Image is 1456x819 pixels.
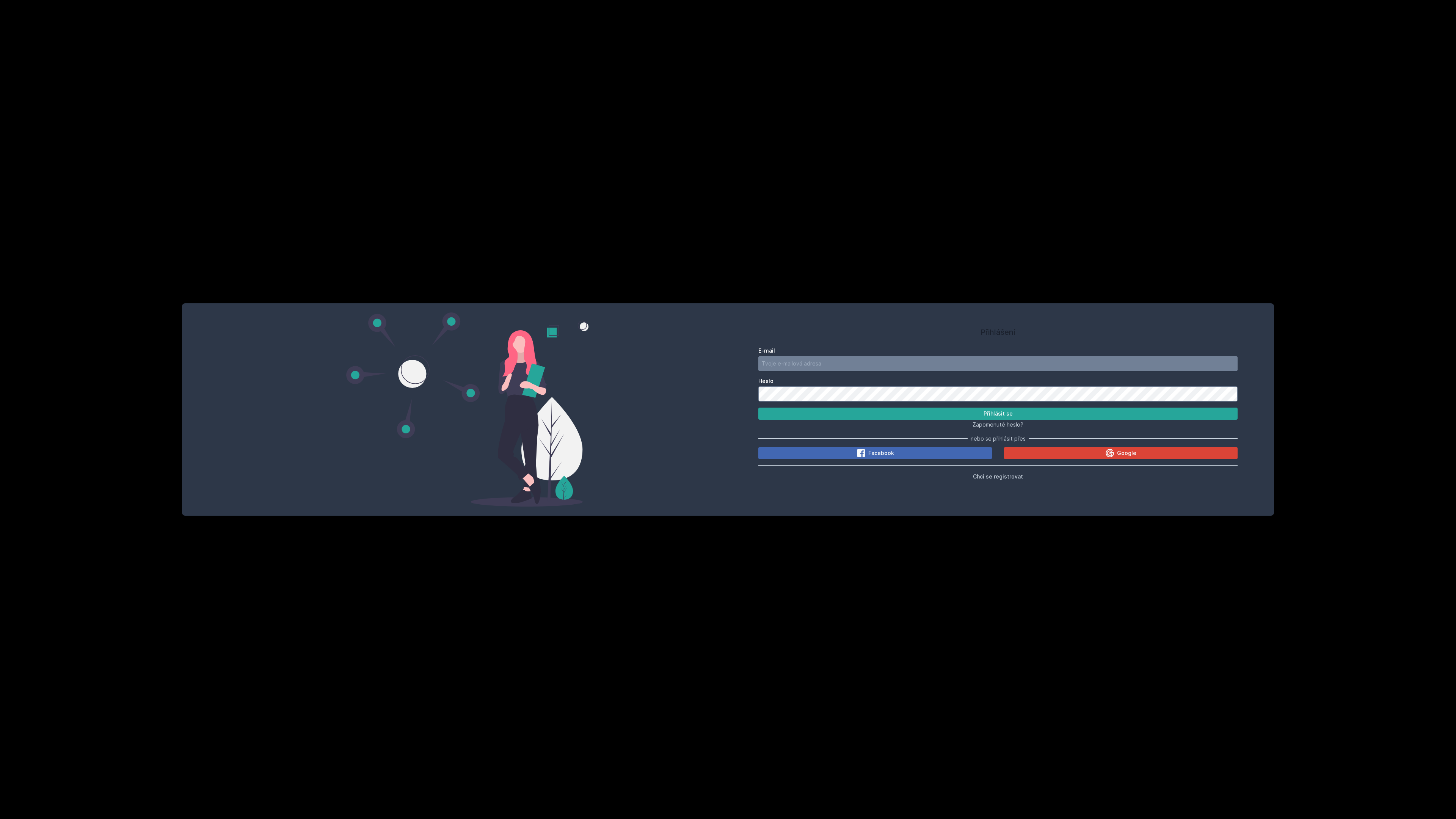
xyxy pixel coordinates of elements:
[868,449,894,457] span: Facebook
[758,377,1238,385] label: Heslo
[758,447,992,459] button: Facebook
[758,326,1238,338] h1: Přihlášení
[973,473,1023,480] span: Chci se registrovat
[758,356,1238,371] input: Tvoje e-mailová adresa
[758,408,1238,420] button: Přihlásit se
[1004,447,1238,459] button: Google
[973,421,1023,428] span: Zapomenuté heslo?
[971,435,1026,442] span: nebo se přihlásit přes
[973,472,1023,481] button: Chci se registrovat
[758,347,1238,355] label: E-mail
[1117,449,1136,457] span: Google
